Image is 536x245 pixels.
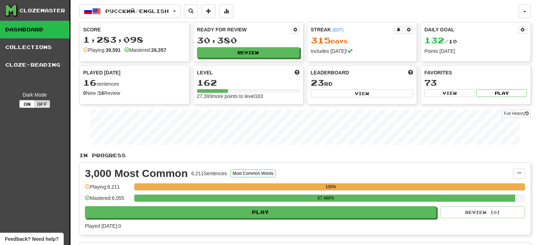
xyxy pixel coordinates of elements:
[424,89,475,97] button: View
[83,26,186,33] div: Score
[311,35,331,45] span: 315
[311,90,413,97] button: View
[424,48,527,55] div: Points [DATE]
[197,93,300,100] div: 27,393 more points to level 163
[83,90,186,97] div: New / Review
[197,26,291,33] div: Ready for Review
[502,110,531,117] a: Full History
[197,78,300,87] div: 162
[19,7,65,14] div: Clozemaster
[197,36,300,45] div: 30,380
[99,90,104,96] strong: 16
[85,195,131,206] div: Mastered: 6,055
[311,78,324,87] span: 23
[424,26,518,34] div: Daily Goal
[311,36,413,45] div: Day s
[197,47,300,58] button: Review
[408,69,413,76] span: This week in points, UTC
[83,47,121,54] div: Playing:
[83,78,186,87] div: sentences
[5,235,58,243] span: Open feedback widget
[136,183,525,190] div: 100%
[476,89,527,97] button: Play
[424,78,527,87] div: 73
[424,35,444,45] span: 132
[79,152,531,159] p: In Progress
[311,48,413,55] div: Includes [DATE]!
[105,8,169,14] span: Русский / English
[83,78,97,87] span: 16
[85,206,436,218] button: Play
[219,5,233,18] button: More stats
[424,69,527,76] div: Favorites
[184,5,198,18] button: Search sentences
[85,168,188,179] div: 3,000 Most Common
[311,26,395,33] div: Streak
[5,91,64,98] div: Dark Mode
[136,195,515,202] div: 97.488%
[311,78,413,87] div: rd
[19,100,35,108] button: On
[83,35,186,44] div: 1,283,098
[124,47,166,54] div: Mastered:
[424,38,457,44] span: / 10
[230,170,276,177] button: Most Common Words
[151,47,166,53] strong: 26,357
[311,69,349,76] span: Leaderboard
[197,69,213,76] span: Level
[332,27,344,32] a: (EDT)
[83,69,121,76] span: Played [DATE]
[440,206,525,218] button: Review (0)
[295,69,300,76] span: Score more points to level up
[85,223,121,229] span: Played [DATE]: 0
[35,100,50,108] button: Off
[79,5,180,18] button: Русский/English
[83,90,86,96] strong: 0
[106,47,121,53] strong: 39,591
[202,5,216,18] button: Add sentence to collection
[85,183,131,195] div: Playing: 6,211
[191,170,227,177] div: 6,211 Sentences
